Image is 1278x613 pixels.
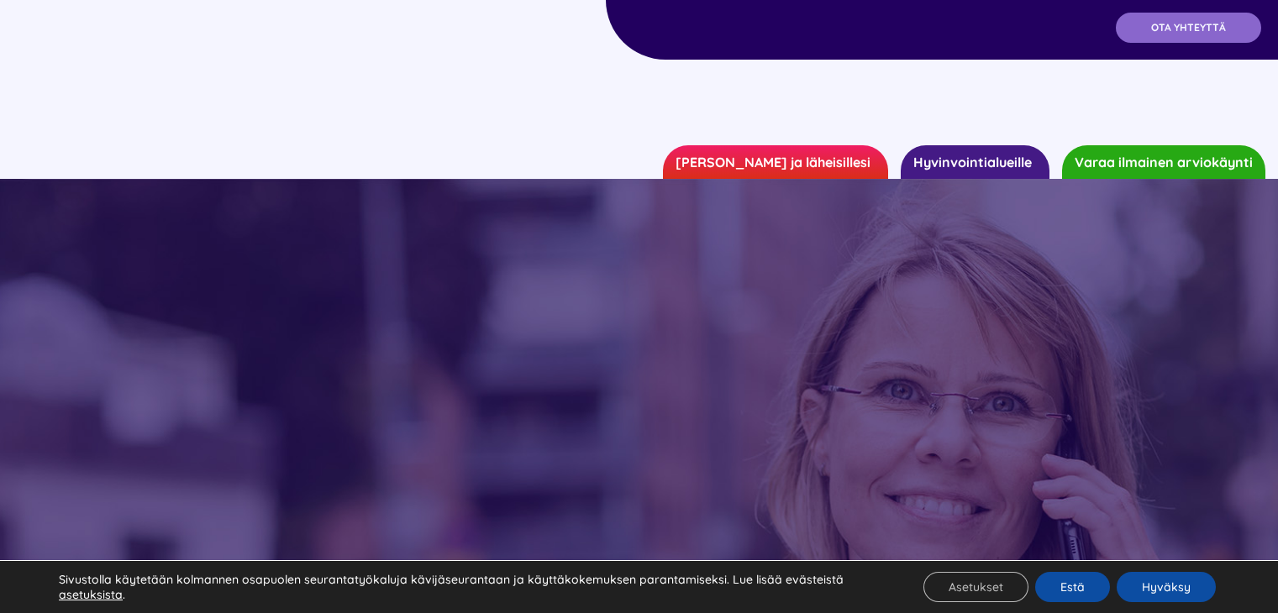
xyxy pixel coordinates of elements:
[1117,572,1216,602] button: Hyväksy
[1062,145,1265,179] a: Varaa ilmainen arviokäynti
[1151,22,1226,34] span: OTA YHTEYTTÄ
[59,587,123,602] button: asetuksista
[923,572,1028,602] button: Asetukset
[1035,572,1110,602] button: Estä
[59,572,881,602] p: Sivustolla käytetään kolmannen osapuolen seurantatyökaluja kävijäseurantaan ja käyttäkokemuksen p...
[901,145,1049,179] a: Hyvinvointialueille
[1116,13,1261,43] a: OTA YHTEYTTÄ
[663,145,888,179] a: [PERSON_NAME] ja läheisillesi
